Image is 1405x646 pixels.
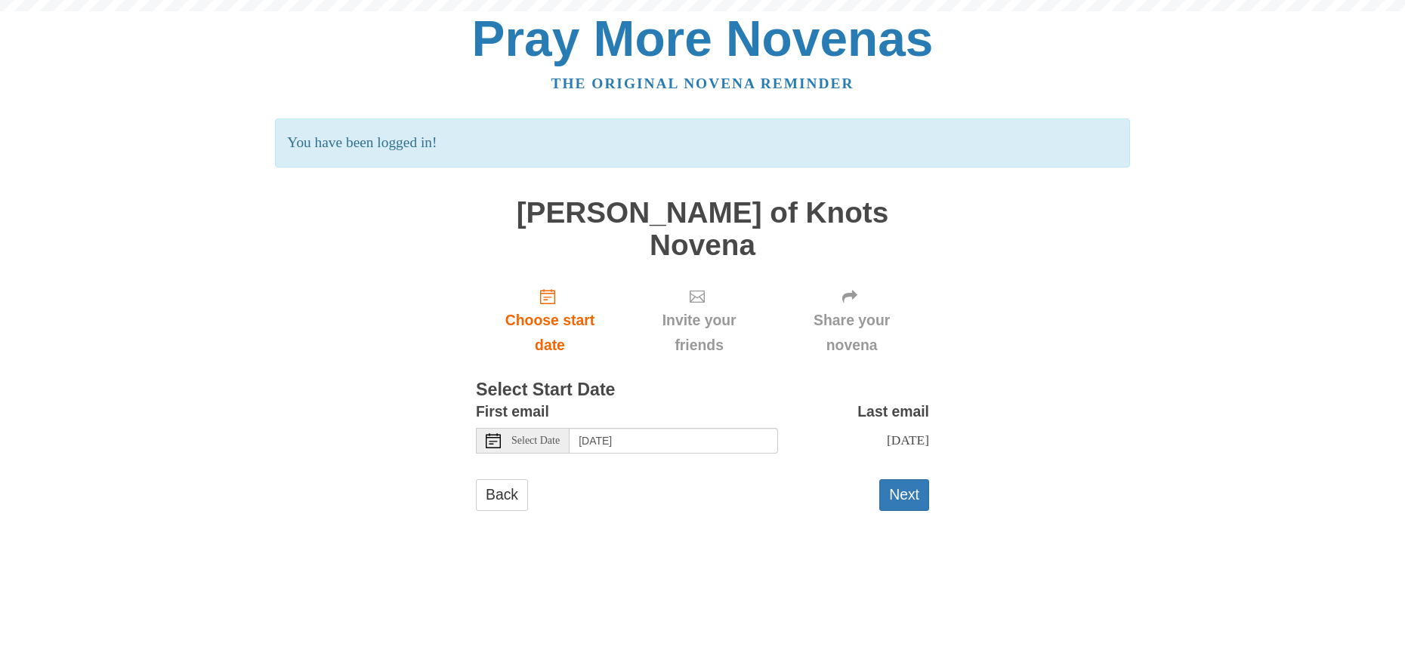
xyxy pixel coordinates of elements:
a: Choose start date [476,276,624,366]
label: First email [476,399,549,424]
span: Select Date [511,435,560,446]
h3: Select Start Date [476,380,929,400]
button: Next [879,479,929,510]
h1: [PERSON_NAME] of Knots Novena [476,197,929,261]
span: Share your novena [789,308,914,358]
div: Click "Next" to confirm your start date first. [624,276,774,366]
span: Invite your friends [639,308,759,358]
span: [DATE] [887,432,929,448]
a: Pray More Novenas [472,11,934,66]
a: Back [476,479,528,510]
div: Click "Next" to confirm your start date first. [774,276,929,366]
span: Choose start date [491,308,609,358]
p: You have been logged in! [275,118,1129,168]
label: Last email [857,399,929,424]
a: The original novena reminder [551,75,854,91]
